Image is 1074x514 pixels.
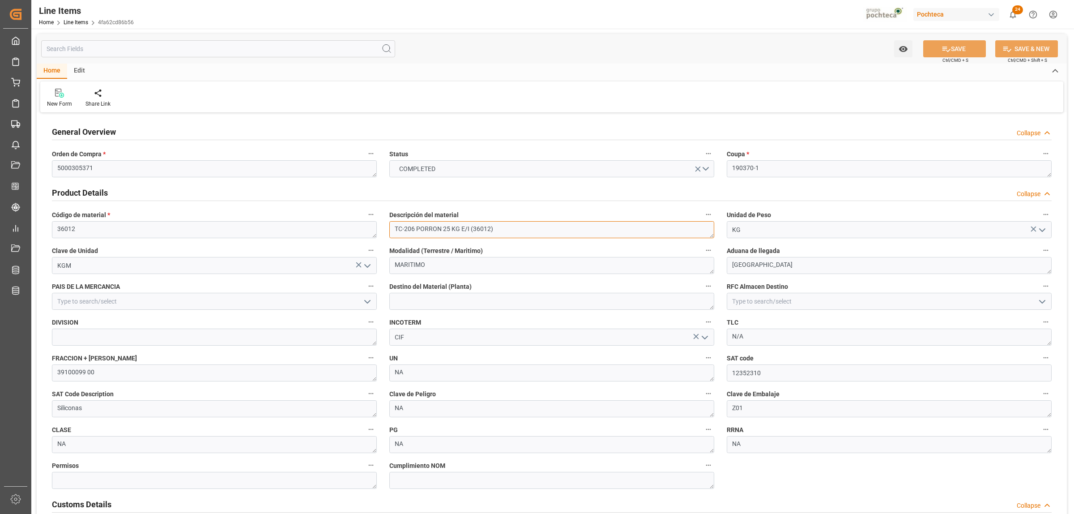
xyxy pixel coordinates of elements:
[1040,148,1052,159] button: Coupa *
[913,6,1003,23] button: Pochteca
[52,187,108,199] h2: Product Details
[52,498,111,510] h2: Customs Details
[703,316,714,328] button: INCOTERM
[41,40,395,57] input: Search Fields
[1017,189,1040,199] div: Collapse
[389,221,714,238] textarea: TC-206 PORRON 25 KG E/I (36012)
[52,246,98,256] span: Clave de Unidad
[698,330,711,344] button: open menu
[727,257,1052,274] textarea: [GEOGRAPHIC_DATA]
[389,364,714,381] textarea: NA
[52,461,79,471] span: Permisos
[703,459,714,471] button: Cumplimiento NOM
[1017,501,1040,510] div: Collapse
[52,210,110,220] span: Código de material
[360,259,374,273] button: open menu
[39,19,54,26] a: Home
[389,425,398,435] span: PG
[727,160,1052,177] textarea: 190370-1
[365,244,377,256] button: Clave de Unidad
[727,425,743,435] span: RRNA
[995,40,1058,57] button: SAVE & NEW
[52,126,116,138] h2: General Overview
[1003,4,1023,25] button: show 24 new notifications
[52,436,377,453] textarea: NA
[389,436,714,453] textarea: NA
[703,244,714,256] button: Modalidad (Terrestre / Maritimo)
[727,354,754,363] span: SAT code
[1040,280,1052,292] button: RFC Almacen Destino
[923,40,986,57] button: SAVE
[365,280,377,292] button: PAIS DE LA MERCANCIA
[727,436,1052,453] textarea: NA
[389,246,483,256] span: Modalidad (Terrestre / Maritimo)
[389,160,714,177] button: open menu
[365,148,377,159] button: Orden de Compra *
[47,100,72,108] div: New Form
[1035,223,1048,237] button: open menu
[863,7,908,22] img: pochtecaImg.jpg_1689854062.jpg
[727,246,780,256] span: Aduana de llegada
[52,400,377,417] textarea: Siliconas
[1040,424,1052,435] button: RRNA
[1035,295,1048,308] button: open menu
[37,64,67,79] div: Home
[52,364,377,381] textarea: 39100099 00
[913,8,999,21] div: Pochteca
[727,390,780,399] span: Clave de Embalaje
[1040,388,1052,399] button: Clave de Embalaje
[389,329,714,346] input: Type to search/select
[1040,244,1052,256] button: Aduana de llegada
[52,425,71,435] span: CLASE
[703,209,714,220] button: Descripción del material
[727,293,1052,310] input: Type to search/select
[703,280,714,292] button: Destino del Material (Planta)
[389,400,714,417] textarea: NA
[365,352,377,364] button: FRACCION + [PERSON_NAME]
[52,160,377,177] textarea: 5000305371
[1040,352,1052,364] button: SAT code
[942,57,968,64] span: Ctrl/CMD + S
[1012,5,1023,14] span: 24
[67,64,92,79] div: Edit
[389,461,445,471] span: Cumplimiento NOM
[52,293,377,310] input: Type to search/select
[727,282,788,291] span: RFC Almacen Destino
[1023,4,1043,25] button: Help Center
[727,400,1052,417] textarea: Z01
[703,352,714,364] button: UN
[727,318,738,327] span: TLC
[64,19,88,26] a: Line Items
[365,388,377,399] button: SAT Code Description
[1040,209,1052,220] button: Unidad de Peso
[52,354,137,363] span: FRACCION + [PERSON_NAME]
[1008,57,1047,64] span: Ctrl/CMD + Shift + S
[389,210,459,220] span: Descripción del material
[365,424,377,435] button: CLASE
[85,100,111,108] div: Share Link
[365,459,377,471] button: Permisos
[703,424,714,435] button: PG
[52,390,114,399] span: SAT Code Description
[727,210,771,220] span: Unidad de Peso
[1040,316,1052,328] button: TLC
[365,209,377,220] button: Código de material *
[703,388,714,399] button: Clave de Peligro
[365,316,377,328] button: DIVISION
[389,257,714,274] textarea: MARITIMO
[727,329,1052,346] textarea: N/A
[389,390,436,399] span: Clave de Peligro
[395,164,440,174] span: COMPLETED
[52,318,78,327] span: DIVISION
[389,150,408,159] span: Status
[39,4,134,17] div: Line Items
[894,40,912,57] button: open menu
[389,282,472,291] span: Destino del Material (Planta)
[52,221,377,238] textarea: 36012
[727,150,749,159] span: Coupa
[1017,128,1040,138] div: Collapse
[389,318,421,327] span: INCOTERM
[52,150,106,159] span: Orden de Compra
[360,295,374,308] button: open menu
[389,354,398,363] span: UN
